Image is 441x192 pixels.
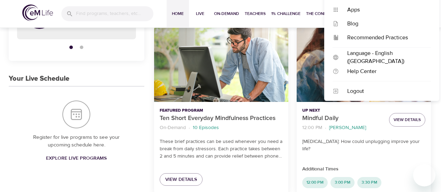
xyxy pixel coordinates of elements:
div: Recommended Practices [339,34,431,42]
input: Find programs, teachers, etc... [76,6,153,21]
p: Up Next [302,107,383,114]
span: On-Demand [214,10,239,17]
p: 10 Episodes [193,124,219,131]
span: 12:00 PM [302,179,328,185]
nav: breadcrumb [160,123,283,133]
span: 3:00 PM [330,179,355,185]
div: Blog [339,20,431,28]
div: 12:00 PM [302,177,328,188]
p: These brief practices can be used whenever you need a break from daily stressors. Each practice t... [160,138,283,160]
p: Additional Times [302,166,425,173]
span: 1% Challenge [271,10,301,17]
p: On-Demand [160,124,186,131]
h3: Your Live Schedule [9,75,69,83]
p: Mindful Daily [302,114,383,123]
span: View Details [394,116,421,123]
div: Apps [339,6,431,14]
span: Home [169,10,186,17]
p: 12:00 PM [302,124,322,131]
span: Teachers [245,10,266,17]
p: Register for live programs to see your upcoming schedule here. [23,134,130,149]
li: · [189,123,190,133]
span: View Details [165,175,197,184]
img: logo [22,5,53,21]
p: Ten Short Everyday Mindfulness Practices [160,114,283,123]
button: Mindful Daily [297,26,431,102]
li: · [325,123,326,133]
a: View Details [160,173,203,186]
button: View Details [389,113,425,127]
span: 3:30 PM [357,179,381,185]
span: Explore Live Programs [46,154,107,163]
p: [MEDICAL_DATA]: How could unplugging improve your life? [302,138,425,153]
div: Language - English ([GEOGRAPHIC_DATA]) [339,49,431,65]
nav: breadcrumb [302,123,383,133]
span: Live [192,10,208,17]
div: 3:00 PM [330,177,355,188]
p: Featured Program [160,107,283,114]
a: Explore Live Programs [43,152,109,165]
img: Your Live Schedule [62,101,90,128]
div: 3:30 PM [357,177,381,188]
div: Logout [339,87,431,95]
iframe: Button to launch messaging window [413,164,435,186]
div: Help Center [339,67,431,75]
p: [PERSON_NAME] [329,124,366,131]
span: The Connection [306,10,341,17]
button: Ten Short Everyday Mindfulness Practices [154,26,288,102]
